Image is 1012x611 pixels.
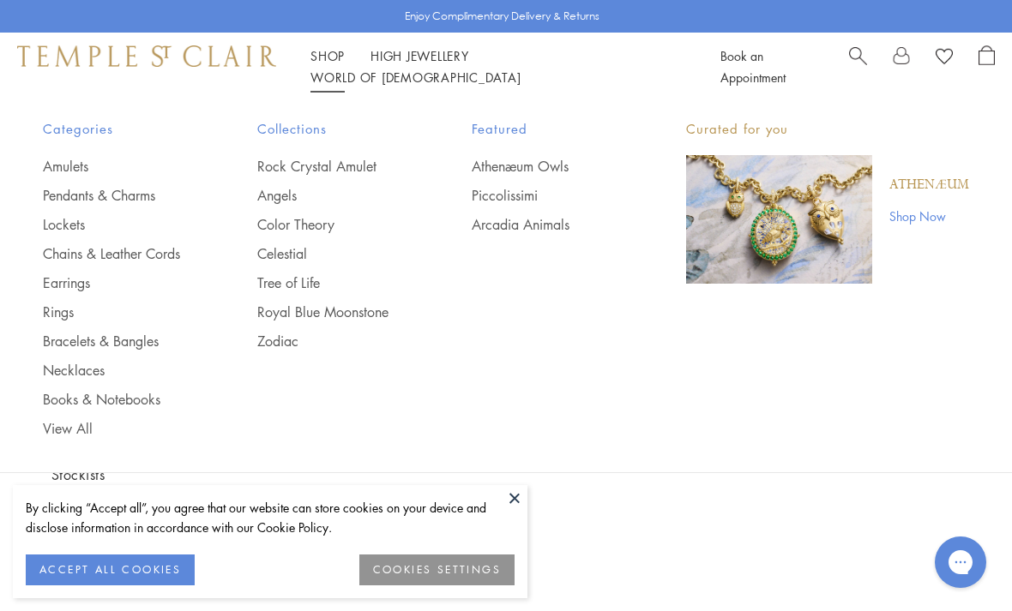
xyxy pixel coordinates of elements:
[257,303,403,321] a: Royal Blue Moonstone
[472,118,617,140] span: Featured
[405,8,599,25] p: Enjoy Complimentary Delivery & Returns
[257,244,403,263] a: Celestial
[720,47,786,86] a: Book an Appointment
[17,45,276,66] img: Temple St. Clair
[257,332,403,350] a: Zodiac
[472,157,617,176] a: Athenæum Owls
[43,186,189,205] a: Pendants & Charms
[26,498,515,537] div: By clicking “Accept all”, you agree that our website can store cookies on your device and disclos...
[926,530,995,594] iframe: Gorgias live chat messenger
[472,215,617,234] a: Arcadia Animals
[43,215,189,234] a: Lockets
[310,45,682,88] nav: Main navigation
[43,118,189,140] span: Categories
[257,215,403,234] a: Color Theory
[686,118,969,140] p: Curated for you
[43,361,189,380] a: Necklaces
[43,244,189,263] a: Chains & Leather Cords
[51,465,236,484] a: Stockists
[257,273,403,292] a: Tree of Life
[310,69,521,86] a: World of [DEMOGRAPHIC_DATA]World of [DEMOGRAPHIC_DATA]
[26,554,195,585] button: ACCEPT ALL COOKIES
[257,186,403,205] a: Angels
[370,47,469,64] a: High JewelleryHigh Jewellery
[43,332,189,350] a: Bracelets & Bangles
[936,45,953,71] a: View Wishlist
[889,207,969,225] a: Shop Now
[43,157,189,176] a: Amulets
[43,273,189,292] a: Earrings
[43,303,189,321] a: Rings
[310,47,345,64] a: ShopShop
[979,45,995,88] a: Open Shopping Bag
[849,45,867,88] a: Search
[472,186,617,205] a: Piccolissimi
[43,390,189,409] a: Books & Notebooks
[359,554,515,585] button: COOKIES SETTINGS
[257,118,403,140] span: Collections
[43,419,189,438] a: View All
[889,176,969,195] a: Athenæum
[257,157,403,176] a: Rock Crystal Amulet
